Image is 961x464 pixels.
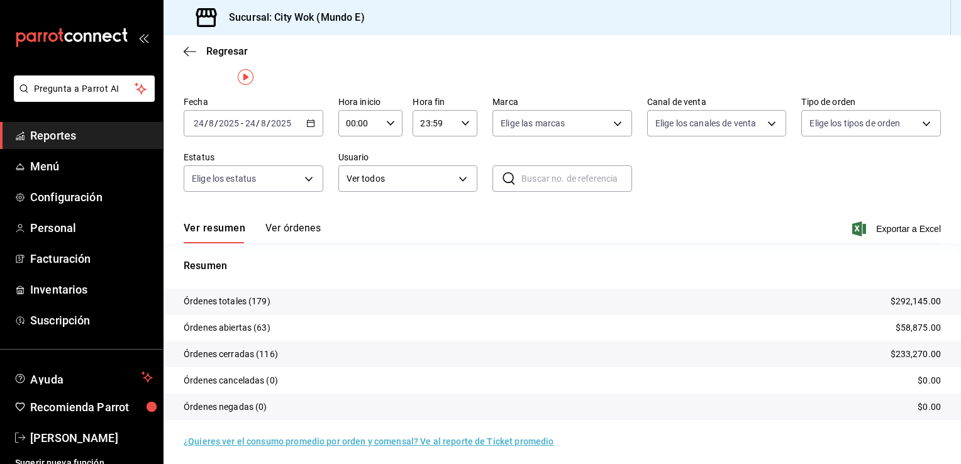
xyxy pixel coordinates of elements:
p: $292,145.00 [891,295,941,308]
span: Facturación [30,250,153,267]
p: Órdenes canceladas (0) [184,374,278,387]
input: Buscar no. de referencia [521,166,632,191]
span: / [214,118,218,128]
label: Marca [492,97,632,106]
p: Órdenes cerradas (116) [184,348,278,361]
span: Recomienda Parrot [30,399,153,416]
span: Reportes [30,127,153,144]
button: open_drawer_menu [138,33,148,43]
span: / [204,118,208,128]
label: Usuario [338,153,478,162]
input: -- [208,118,214,128]
span: Elige las marcas [501,117,565,130]
div: navigation tabs [184,222,321,243]
label: Fecha [184,97,323,106]
p: $233,270.00 [891,348,941,361]
label: Canal de venta [647,97,787,106]
span: Inventarios [30,281,153,298]
h3: Sucursal: City Wok (Mundo E) [219,10,365,25]
button: Exportar a Excel [855,221,941,236]
label: Hora inicio [338,97,403,106]
img: Tooltip marker [238,69,253,85]
a: Pregunta a Parrot AI [9,91,155,104]
span: [PERSON_NAME] [30,429,153,446]
label: Tipo de orden [801,97,941,106]
span: - [241,118,243,128]
span: Pregunta a Parrot AI [34,82,135,96]
button: Regresar [184,45,248,57]
p: Órdenes totales (179) [184,295,270,308]
p: Órdenes abiertas (63) [184,321,270,334]
input: -- [245,118,256,128]
p: $0.00 [918,400,941,414]
input: ---- [270,118,292,128]
span: Ver todos [347,172,455,185]
label: Estatus [184,153,323,162]
input: ---- [218,118,240,128]
input: -- [260,118,267,128]
span: Menú [30,158,153,175]
button: Ver resumen [184,222,245,243]
span: Suscripción [30,312,153,329]
span: Elige los estatus [192,172,256,185]
p: $58,875.00 [896,321,941,334]
button: Pregunta a Parrot AI [14,75,155,102]
span: Configuración [30,189,153,206]
span: Ayuda [30,370,136,385]
label: Hora fin [413,97,477,106]
span: Personal [30,219,153,236]
p: Órdenes negadas (0) [184,400,267,414]
a: ¿Quieres ver el consumo promedio por orden y comensal? Ve al reporte de Ticket promedio [184,436,553,446]
span: Elige los canales de venta [655,117,756,130]
button: Ver órdenes [265,222,321,243]
span: / [267,118,270,128]
span: / [256,118,260,128]
p: Resumen [184,258,941,273]
p: $0.00 [918,374,941,387]
span: Regresar [206,45,248,57]
span: Elige los tipos de orden [809,117,900,130]
input: -- [193,118,204,128]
